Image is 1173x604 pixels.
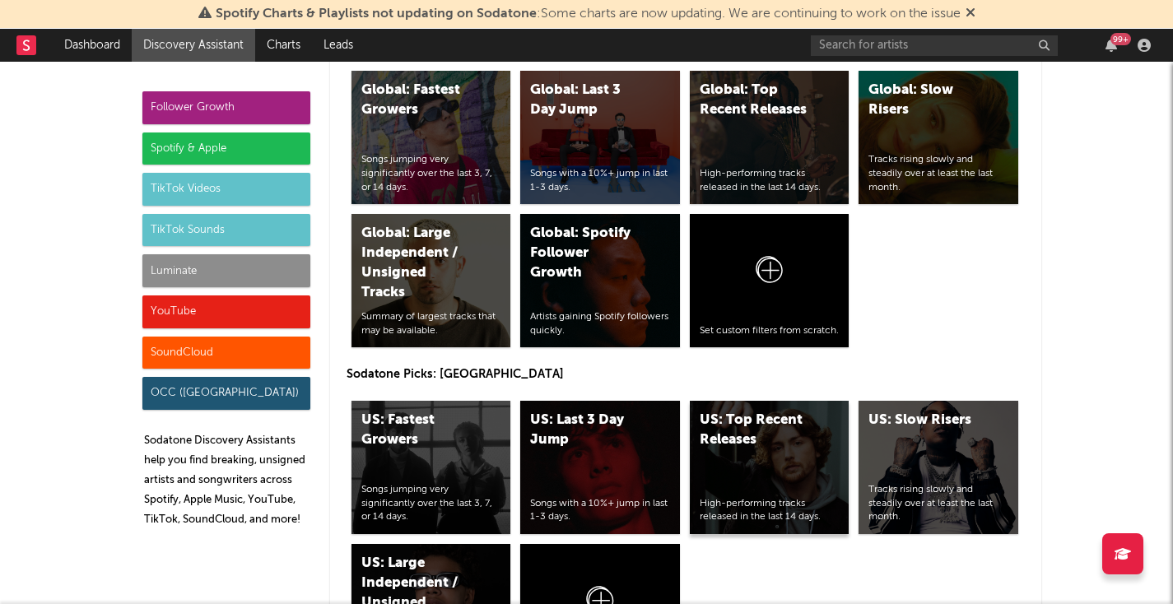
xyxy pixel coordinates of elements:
div: Tracks rising slowly and steadily over at least the last month. [868,483,1008,524]
a: Leads [312,29,365,62]
div: YouTube [142,295,310,328]
div: Global: Last 3 Day Jump [530,81,642,120]
div: US: Fastest Growers [361,411,473,450]
a: Global: Last 3 Day JumpSongs with a 10%+ jump in last 1-3 days. [520,71,680,204]
div: Set custom filters from scratch. [700,324,840,338]
a: US: Fastest GrowersSongs jumping very significantly over the last 3, 7, or 14 days. [351,401,511,534]
span: : Some charts are now updating. We are continuing to work on the issue [216,7,961,21]
div: Global: Large Independent / Unsigned Tracks [361,224,473,303]
a: Global: Slow RisersTracks rising slowly and steadily over at least the last month. [859,71,1018,204]
div: TikTok Videos [142,173,310,206]
div: Global: Slow Risers [868,81,980,120]
div: Summary of largest tracks that may be available. [361,310,501,338]
div: Global: Top Recent Releases [700,81,812,120]
div: US: Last 3 Day Jump [530,411,642,450]
div: Global: Spotify Follower Growth [530,224,642,283]
div: Songs jumping very significantly over the last 3, 7, or 14 days. [361,483,501,524]
div: Follower Growth [142,91,310,124]
div: Global: Fastest Growers [361,81,473,120]
div: Spotify & Apple [142,132,310,165]
a: Global: Fastest GrowersSongs jumping very significantly over the last 3, 7, or 14 days. [351,71,511,204]
div: Songs with a 10%+ jump in last 1-3 days. [530,497,670,525]
a: Charts [255,29,312,62]
a: Discovery Assistant [132,29,255,62]
a: US: Slow RisersTracks rising slowly and steadily over at least the last month. [859,401,1018,534]
a: US: Last 3 Day JumpSongs with a 10%+ jump in last 1-3 days. [520,401,680,534]
a: Global: Top Recent ReleasesHigh-performing tracks released in the last 14 days. [690,71,849,204]
div: Artists gaining Spotify followers quickly. [530,310,670,338]
a: Dashboard [53,29,132,62]
a: Global: Large Independent / Unsigned TracksSummary of largest tracks that may be available. [351,214,511,347]
div: Luminate [142,254,310,287]
span: Dismiss [966,7,975,21]
a: Global: Spotify Follower GrowthArtists gaining Spotify followers quickly. [520,214,680,347]
a: Set custom filters from scratch. [690,214,849,347]
div: TikTok Sounds [142,214,310,247]
p: Sodatone Discovery Assistants help you find breaking, unsigned artists and songwriters across Spo... [144,431,310,530]
div: Songs jumping very significantly over the last 3, 7, or 14 days. [361,153,501,194]
p: Sodatone Picks: [GEOGRAPHIC_DATA] [347,365,1025,384]
span: Spotify Charts & Playlists not updating on Sodatone [216,7,537,21]
div: US: Slow Risers [868,411,980,430]
div: OCC ([GEOGRAPHIC_DATA]) [142,377,310,410]
div: US: Top Recent Releases [700,411,812,450]
div: Songs with a 10%+ jump in last 1-3 days. [530,167,670,195]
input: Search for artists [811,35,1058,56]
div: 99 + [1110,33,1131,45]
a: US: Top Recent ReleasesHigh-performing tracks released in the last 14 days. [690,401,849,534]
button: 99+ [1106,39,1117,52]
div: SoundCloud [142,337,310,369]
div: High-performing tracks released in the last 14 days. [700,497,840,525]
div: Tracks rising slowly and steadily over at least the last month. [868,153,1008,194]
div: High-performing tracks released in the last 14 days. [700,167,840,195]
